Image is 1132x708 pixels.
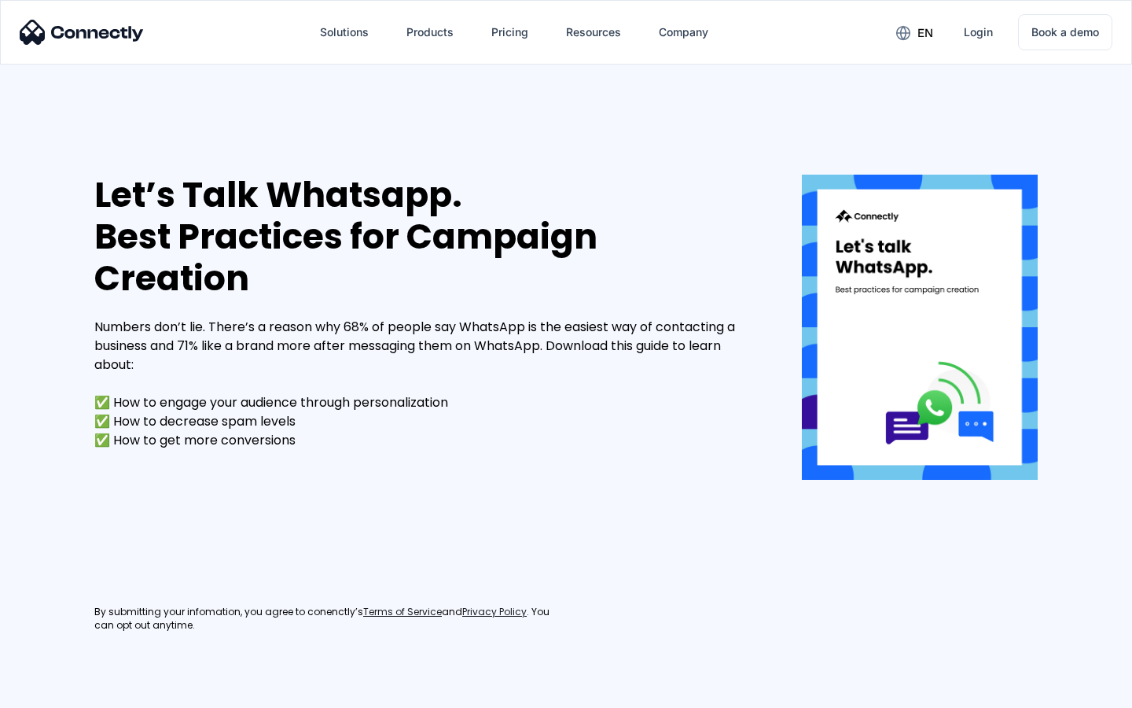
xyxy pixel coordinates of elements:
[94,606,566,632] div: By submitting your infomation, you agree to conenctly’s and . You can opt out anytime.
[479,13,541,51] a: Pricing
[951,13,1005,51] a: Login
[406,21,454,43] div: Products
[659,21,708,43] div: Company
[491,21,528,43] div: Pricing
[94,318,755,450] div: Numbers don’t lie. There’s a reason why 68% of people say WhatsApp is the easiest way of contacti...
[20,20,144,45] img: Connectly Logo
[94,175,755,299] div: Let’s Talk Whatsapp. Best Practices for Campaign Creation
[16,680,94,702] aside: Language selected: English
[964,21,993,43] div: Login
[94,469,487,587] iframe: Form 0
[566,21,621,43] div: Resources
[462,606,527,619] a: Privacy Policy
[394,13,466,51] div: Products
[884,20,945,44] div: en
[307,13,381,51] div: Solutions
[646,13,721,51] div: Company
[31,680,94,702] ul: Language list
[363,606,442,619] a: Terms of Service
[553,13,634,51] div: Resources
[1018,14,1112,50] a: Book a demo
[320,21,369,43] div: Solutions
[917,22,933,44] div: en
